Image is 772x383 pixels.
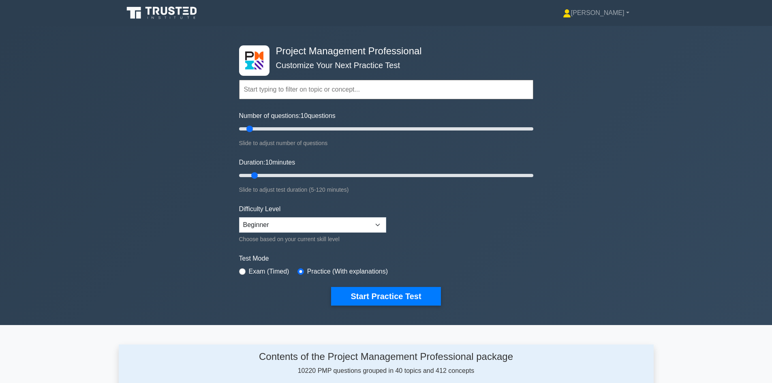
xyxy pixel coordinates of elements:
[195,351,577,363] h4: Contents of the Project Management Professional package
[543,5,649,21] a: [PERSON_NAME]
[239,234,386,244] div: Choose based on your current skill level
[331,287,441,306] button: Start Practice Test
[239,111,336,121] label: Number of questions: questions
[273,45,494,57] h4: Project Management Professional
[249,267,289,276] label: Exam (Timed)
[239,185,533,195] div: Slide to adjust test duration (5-120 minutes)
[239,254,533,263] label: Test Mode
[239,138,533,148] div: Slide to adjust number of questions
[239,158,295,167] label: Duration: minutes
[307,267,388,276] label: Practice (With explanations)
[301,112,308,119] span: 10
[195,351,577,376] div: 10220 PMP questions grouped in 40 topics and 412 concepts
[239,204,281,214] label: Difficulty Level
[239,80,533,99] input: Start typing to filter on topic or concept...
[265,159,272,166] span: 10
